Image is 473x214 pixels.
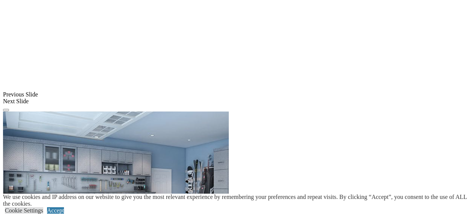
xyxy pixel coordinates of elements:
button: Click here to pause slide show [3,109,9,111]
div: We use cookies and IP address on our website to give you the most relevant experience by remember... [3,194,473,207]
div: Previous Slide [3,91,470,98]
div: Next Slide [3,98,470,105]
a: Accept [47,207,64,214]
a: Cookie Settings [5,207,43,214]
